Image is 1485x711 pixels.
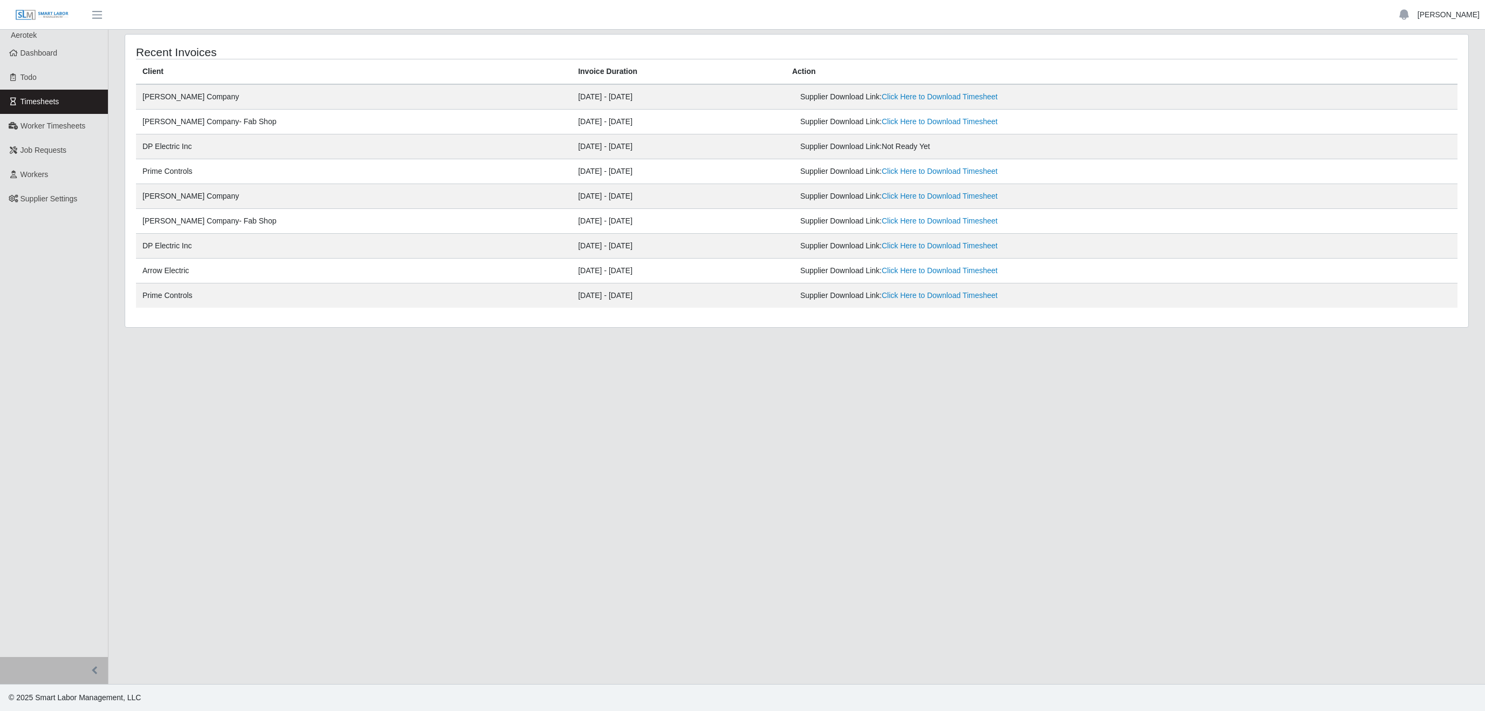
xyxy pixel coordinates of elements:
a: Click Here to Download Timesheet [882,92,998,101]
div: Supplier Download Link: [800,240,1223,252]
th: Client [136,59,571,85]
td: Prime Controls [136,159,571,184]
td: [PERSON_NAME] Company [136,184,571,209]
td: DP Electric Inc [136,234,571,259]
td: [PERSON_NAME] Company- Fab Shop [136,209,571,234]
a: Click Here to Download Timesheet [882,192,998,200]
td: [DATE] - [DATE] [571,84,786,110]
a: Click Here to Download Timesheet [882,291,998,300]
th: Invoice Duration [571,59,786,85]
a: Click Here to Download Timesheet [882,167,998,175]
div: Supplier Download Link: [800,265,1223,276]
td: [PERSON_NAME] Company [136,84,571,110]
div: Supplier Download Link: [800,191,1223,202]
span: Not Ready Yet [882,142,930,151]
td: Arrow Electric [136,259,571,283]
div: Supplier Download Link: [800,116,1223,127]
span: © 2025 Smart Labor Management, LLC [9,693,141,702]
a: [PERSON_NAME] [1418,9,1480,21]
span: Timesheets [21,97,59,106]
td: [DATE] - [DATE] [571,259,786,283]
span: Job Requests [21,146,67,154]
td: [DATE] - [DATE] [571,184,786,209]
a: Click Here to Download Timesheet [882,117,998,126]
h4: Recent Invoices [136,45,677,59]
span: Dashboard [21,49,58,57]
td: [DATE] - [DATE] [571,159,786,184]
td: [PERSON_NAME] Company- Fab Shop [136,110,571,134]
span: Worker Timesheets [21,121,85,130]
th: Action [786,59,1457,85]
div: Supplier Download Link: [800,141,1223,152]
span: Todo [21,73,37,82]
td: DP Electric Inc [136,134,571,159]
a: Click Here to Download Timesheet [882,241,998,250]
div: Supplier Download Link: [800,166,1223,177]
div: Supplier Download Link: [800,290,1223,301]
span: Aerotek [11,31,37,39]
td: [DATE] - [DATE] [571,110,786,134]
td: [DATE] - [DATE] [571,283,786,308]
div: Supplier Download Link: [800,91,1223,103]
td: [DATE] - [DATE] [571,134,786,159]
img: SLM Logo [15,9,69,21]
a: Click Here to Download Timesheet [882,266,998,275]
td: [DATE] - [DATE] [571,234,786,259]
a: Click Here to Download Timesheet [882,216,998,225]
span: Workers [21,170,49,179]
td: Prime Controls [136,283,571,308]
div: Supplier Download Link: [800,215,1223,227]
td: [DATE] - [DATE] [571,209,786,234]
span: Supplier Settings [21,194,78,203]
